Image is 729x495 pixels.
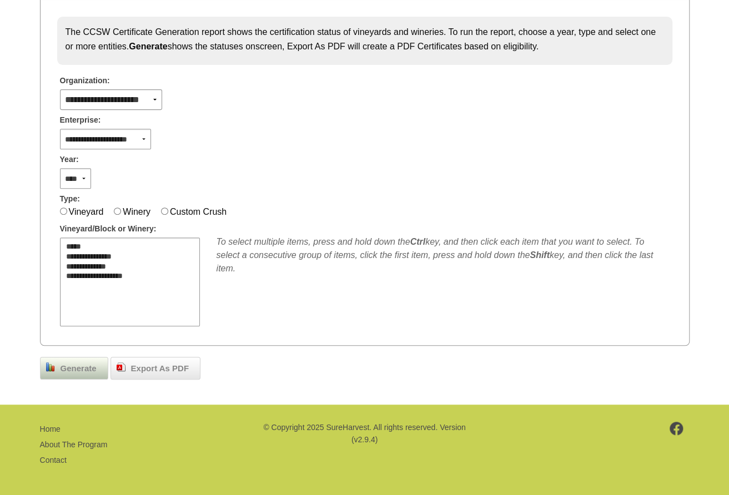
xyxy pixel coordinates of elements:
[125,362,194,375] span: Export As PDF
[129,42,167,51] strong: Generate
[530,250,550,260] b: Shift
[40,425,61,433] a: Home
[69,207,104,216] label: Vineyard
[117,362,125,371] img: doc_pdf.png
[217,235,670,275] div: To select multiple items, press and hold down the key, and then click each item that you want to ...
[60,75,110,87] span: Organization:
[410,237,425,246] b: Ctrl
[55,362,102,375] span: Generate
[40,357,108,380] a: Generate
[60,193,80,205] span: Type:
[40,440,108,449] a: About The Program
[60,154,79,165] span: Year:
[170,207,227,216] label: Custom Crush
[66,25,664,53] p: The CCSW Certificate Generation report shows the certification status of vineyards and wineries. ...
[670,422,683,435] img: footer-facebook.png
[60,223,157,235] span: Vineyard/Block or Winery:
[60,114,101,126] span: Enterprise:
[40,456,67,464] a: Contact
[110,357,200,380] a: Export As PDF
[123,207,150,216] label: Winery
[46,362,55,371] img: chart_bar.png
[262,421,467,446] p: © Copyright 2025 SureHarvest. All rights reserved. Version (v2.9.4)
